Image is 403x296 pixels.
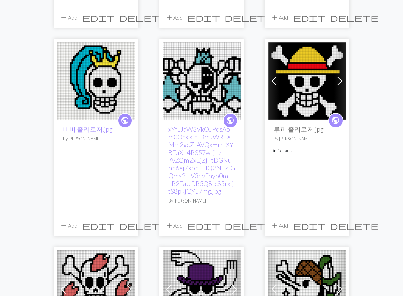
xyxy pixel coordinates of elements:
[57,219,80,232] button: Add
[119,221,168,231] span: delete
[165,221,173,231] span: add
[225,13,273,22] span: delete
[291,219,328,232] button: Edit
[117,219,170,232] button: Delete
[185,219,222,232] button: Edit
[330,13,379,22] span: delete
[291,11,328,24] button: Edit
[331,114,340,127] i: public
[80,219,117,232] button: Edit
[63,125,113,133] a: 비비 졸리로저.jpg
[121,115,129,126] span: public
[60,221,68,231] span: add
[57,11,80,24] button: Add
[187,14,220,22] i: Edit
[274,136,341,142] p: By [PERSON_NAME]
[268,285,346,292] a: 5158F2363E369A0031.jpeg
[82,14,115,22] i: Edit
[328,113,343,128] a: public
[57,42,135,120] img: 비비 졸리로저.jpg
[271,221,279,231] span: add
[57,285,135,292] a: 다운로드 (15).jpeg
[168,198,235,204] p: By [PERSON_NAME]
[119,13,168,22] span: delete
[163,42,241,120] img: xYfLJaW3VkOJPqsAo-m0Ockkib_BmJWRuXMm2gcZrAVQxHrr_XYBFuXL4R357w_jhz-KvZQmZxEjZjTtDGNuhn6ej7kon1HQ2...
[82,222,115,230] i: Edit
[187,13,220,22] span: edit
[121,114,129,127] i: public
[268,77,346,83] a: 루피 졸리로저.jpg
[328,219,381,232] button: Delete
[57,77,135,83] a: 비비 졸리로저.jpg
[163,285,241,292] a: 5158F3473C5F55000B.jpeg
[226,114,234,127] i: public
[293,13,325,22] span: edit
[165,13,173,22] span: add
[331,115,340,126] span: public
[226,115,234,126] span: public
[63,136,130,142] p: By [PERSON_NAME]
[163,77,241,83] a: xYfLJaW3VkOJPqsAo-m0Ockkib_BmJWRuXMm2gcZrAVQxHrr_XYBFuXL4R357w_jhz-KvZQmZxEjZjTtDGNuhn6ej7kon1HQ2...
[274,125,341,133] h2: 루피 졸리로저.jpg
[222,219,276,232] button: Delete
[82,221,115,231] span: edit
[222,11,276,24] button: Delete
[187,221,220,231] span: edit
[268,11,291,24] button: Add
[293,222,325,230] i: Edit
[80,11,117,24] button: Edit
[268,219,291,232] button: Add
[163,11,185,24] button: Add
[163,219,185,232] button: Add
[118,113,132,128] a: public
[293,14,325,22] i: Edit
[185,11,222,24] button: Edit
[328,11,381,24] button: Delete
[293,221,325,231] span: edit
[117,11,170,24] button: Delete
[223,113,238,128] a: public
[271,13,279,22] span: add
[274,147,341,154] summary: 2charts
[225,221,273,231] span: delete
[82,13,115,22] span: edit
[330,221,379,231] span: delete
[268,42,346,120] img: 루피 졸리로저.jpg
[187,222,220,230] i: Edit
[168,125,235,195] a: xYfLJaW3VkOJPqsAo-m0Ockkib_BmJWRuXMm2gcZrAVQxHrr_XYBFuXL4R357w_jhz-KvZQmZxEjZjTtDGNuhn6ej7kon1HQ2...
[60,13,68,22] span: add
